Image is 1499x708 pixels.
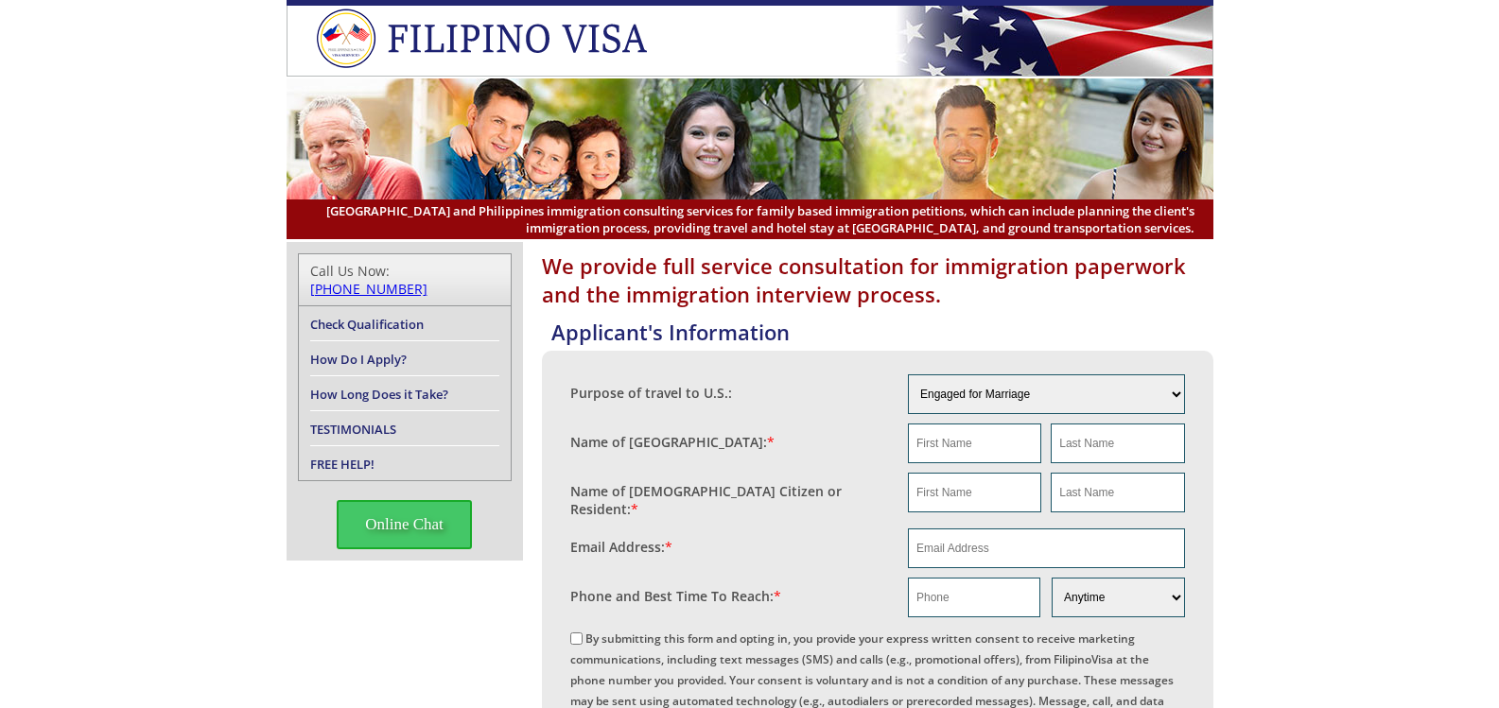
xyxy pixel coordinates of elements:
[908,578,1040,617] input: Phone
[570,538,672,556] label: Email Address:
[310,456,375,473] a: FREE HELP!
[1051,473,1184,512] input: Last Name
[908,473,1041,512] input: First Name
[305,202,1194,236] span: [GEOGRAPHIC_DATA] and Philippines immigration consulting services for family based immigration pe...
[310,262,499,298] div: Call Us Now:
[570,384,732,402] label: Purpose of travel to U.S.:
[908,423,1041,463] input: First Name
[310,421,396,438] a: TESTIMONIALS
[570,632,583,645] input: By submitting this form and opting in, you provide your express written consent to receive market...
[570,482,890,518] label: Name of [DEMOGRAPHIC_DATA] Citizen or Resident:
[1052,578,1184,617] select: Phone and Best Reach Time are required.
[908,528,1185,568] input: Email Address
[570,587,781,605] label: Phone and Best Time To Reach:
[310,386,448,403] a: How Long Does it Take?
[310,351,407,368] a: How Do I Apply?
[1051,423,1184,463] input: Last Name
[337,500,472,549] span: Online Chat
[570,433,775,451] label: Name of [GEOGRAPHIC_DATA]:
[310,316,424,333] a: Check Qualification
[551,318,1213,346] h4: Applicant's Information
[542,251,1213,308] h1: We provide full service consultation for immigration paperwork and the immigration interview proc...
[310,280,427,298] a: [PHONE_NUMBER]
